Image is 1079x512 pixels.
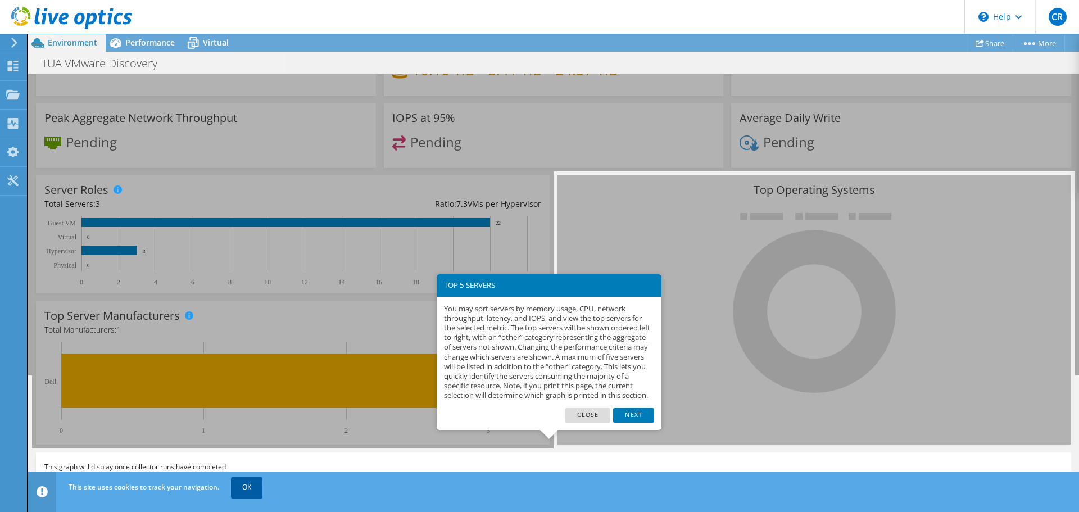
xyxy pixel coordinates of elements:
[967,34,1013,52] a: Share
[203,37,229,48] span: Virtual
[37,57,175,70] h1: TUA VMware Discovery
[125,37,175,48] span: Performance
[36,452,1071,482] div: This graph will display once collector runs have completed
[231,477,262,497] a: OK
[565,408,611,423] a: Close
[69,482,219,492] span: This site uses cookies to track your navigation.
[978,12,989,22] svg: \n
[613,408,654,423] a: Next
[48,37,97,48] span: Environment
[1049,8,1067,26] span: CR
[1013,34,1065,52] a: More
[444,282,654,289] h3: TOP 5 SERVERS
[444,304,654,401] p: You may sort servers by memory usage, CPU, network throughput, latency, and IOPS, and view the to...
